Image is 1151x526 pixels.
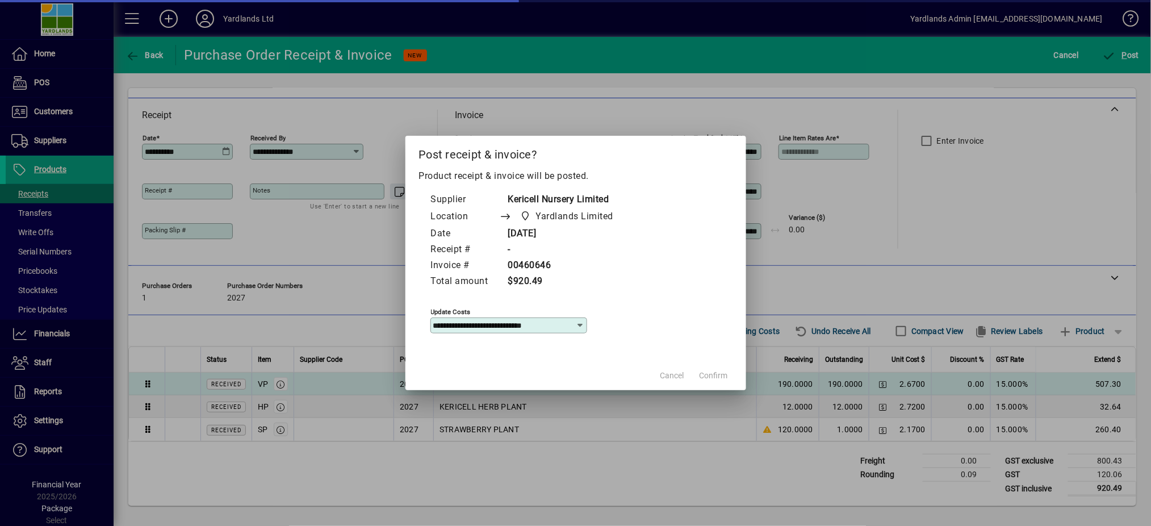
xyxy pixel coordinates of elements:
[500,226,635,242] td: [DATE]
[430,258,500,274] td: Invoice #
[405,136,746,169] h2: Post receipt & invoice?
[430,242,500,258] td: Receipt #
[430,226,500,242] td: Date
[500,242,635,258] td: -
[517,208,618,224] span: Yardlands Limited
[500,258,635,274] td: 00460646
[500,274,635,290] td: $920.49
[430,208,500,226] td: Location
[500,192,635,208] td: Kericell Nursery Limited
[430,192,500,208] td: Supplier
[430,274,500,290] td: Total amount
[419,169,733,183] p: Product receipt & invoice will be posted.
[536,210,614,223] span: Yardlands Limited
[431,308,471,316] mat-label: Update costs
